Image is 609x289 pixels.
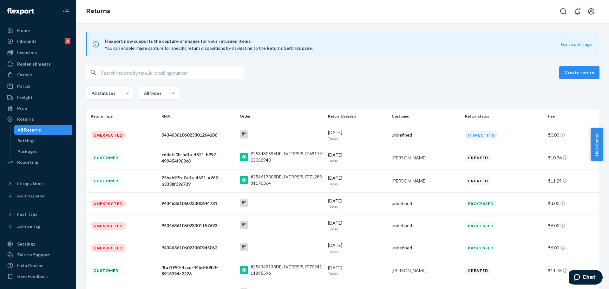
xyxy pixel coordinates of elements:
[4,178,72,189] button: Integrations
[17,211,37,217] div: Fast Tags
[81,2,115,21] ol: breadcrumbs
[4,103,72,113] a: Prep
[17,148,37,155] div: Packages
[86,8,110,15] a: Returns
[4,260,72,271] a: Help Center
[251,264,323,276] div: #254349133DELIVERRSPLIT7094111895596
[585,5,598,18] button: Open account menu
[559,66,599,79] button: Create return
[328,198,387,209] div: [DATE]
[91,200,126,208] div: Unexpected
[4,93,72,103] a: Freight
[4,59,72,69] a: Replenishments
[561,41,592,48] button: Go to settings
[91,154,121,162] div: Customer
[392,245,460,251] div: undefined
[392,132,460,138] div: undefined
[465,244,496,252] div: Processed
[392,267,460,274] div: [PERSON_NAME]
[546,259,599,282] td: $11.73
[4,222,72,232] a: Add Fast Tag
[101,66,244,79] input: Search returns by rma, id, tracking number
[571,5,584,18] button: Open notifications
[557,5,570,18] button: Open Search Box
[65,38,70,44] div: 9
[17,193,45,199] div: Add Integration
[91,244,126,252] div: Unexpected
[60,5,72,18] button: Close Navigation
[91,222,126,230] div: Unexpected
[17,116,34,122] div: Returns
[4,48,72,58] a: Inventory
[546,192,599,215] td: $3.00
[161,151,235,164] div: cd4efc0b-bdfa-4521-b997-499454f969c8
[465,267,491,274] div: Created
[161,175,235,187] div: 25bab97b-0a1a-4631-a262-b3338f39c739
[17,83,30,89] div: Parcel
[17,241,35,247] div: Settings
[392,155,460,161] div: [PERSON_NAME]
[328,242,387,254] div: [DATE]
[4,191,72,201] a: Add Integration
[389,109,462,124] th: Customer
[462,109,546,124] th: Return status
[546,215,599,237] td: $6.00
[4,157,72,167] a: Reporting
[17,159,38,165] div: Reporting
[91,177,121,185] div: Customer
[392,178,460,184] div: [PERSON_NAME]
[17,252,50,258] div: Talk to Support
[546,169,599,192] td: $11.29
[546,109,599,124] th: Fee
[161,245,235,251] div: 9434636106023300945062
[17,138,36,144] div: Settings
[17,273,48,279] div: Give Feedback
[17,105,27,112] div: Prep
[17,127,41,133] div: All Returns
[14,136,73,146] a: Settings
[17,262,43,269] div: Help Center
[161,222,235,229] div: 9434636106023301157693
[546,146,599,169] td: $10.76
[4,25,72,35] a: Home
[251,151,323,163] div: #253430596DELIVERRSPLIT6917903056940
[328,136,387,141] p: Today
[17,224,40,229] div: Add Fast Tag
[328,181,387,187] p: Today
[4,250,72,260] button: Talk to Support
[392,222,460,229] div: undefined
[591,128,603,161] button: Help Center
[237,109,325,124] th: Order
[4,81,72,91] a: Parcel
[4,70,72,80] a: Orders
[465,154,491,162] div: Created
[91,131,126,139] div: Unexpected
[4,36,72,46] a: Inbounds9
[465,200,496,208] div: Processed
[465,177,491,185] div: Created
[328,220,387,232] div: [DATE]
[546,237,599,259] td: $6.00
[17,61,51,67] div: Replenishments
[17,72,32,78] div: Orders
[328,152,387,164] div: [DATE]
[17,38,36,44] div: Inbounds
[14,146,73,157] a: Packages
[546,124,599,146] td: $0.00
[4,271,72,281] button: Give Feedback
[465,222,496,230] div: Processed
[328,248,387,254] p: Today
[4,239,72,249] a: Settings
[4,209,72,219] button: Fast Tags
[161,132,235,138] div: 9434636106023301264186
[325,109,389,124] th: Return Created
[465,131,498,139] div: Inspecting
[328,129,387,141] div: [DATE]
[17,94,33,101] div: Freight
[4,114,72,124] a: Returns
[328,204,387,209] p: Today
[159,109,237,124] th: RMA
[105,45,313,51] span: You can enable image capture for specific return dispositions by navigating to the Returns Settin...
